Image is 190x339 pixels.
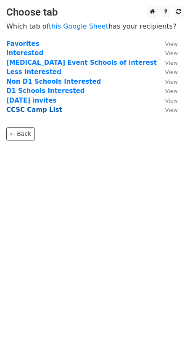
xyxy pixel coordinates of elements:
[157,59,178,66] a: View
[6,40,39,48] a: Favorites
[157,78,178,85] a: View
[157,49,178,57] a: View
[6,59,157,66] a: [MEDICAL_DATA] Event Schools of interest
[6,68,61,76] a: Less Interested
[157,97,178,104] a: View
[165,60,178,66] small: View
[6,87,85,95] a: D1 Schools Interested
[157,68,178,76] a: View
[165,69,178,75] small: View
[6,6,184,19] h3: Choose tab
[6,22,184,31] p: Which tab of has your recipients?
[6,78,101,85] a: Non D1 Schools Interested
[157,106,178,114] a: View
[157,40,178,48] a: View
[165,107,178,113] small: View
[6,49,43,57] a: Interested
[49,22,108,30] a: this Google Sheet
[157,87,178,95] a: View
[165,41,178,47] small: View
[165,98,178,104] small: View
[6,127,35,140] a: ← Back
[165,88,178,94] small: View
[148,299,190,339] iframe: Chat Widget
[6,97,56,104] a: [DATE] invites
[165,50,178,56] small: View
[165,79,178,85] small: View
[6,106,62,114] a: CCSC Camp List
